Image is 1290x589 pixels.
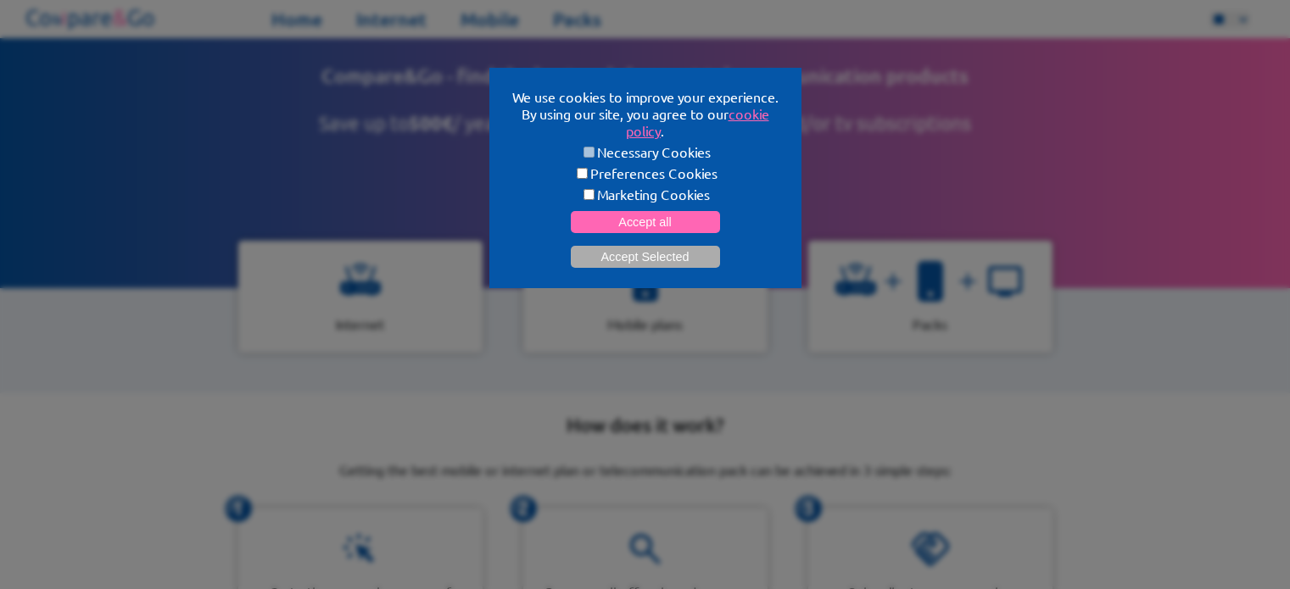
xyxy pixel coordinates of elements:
button: Accept all [571,211,720,233]
input: Preferences Cookies [577,168,588,179]
input: Marketing Cookies [584,189,595,200]
input: Necessary Cookies [584,147,595,158]
label: Preferences Cookies [510,164,781,181]
a: cookie policy [626,105,769,139]
label: Marketing Cookies [510,186,781,203]
p: We use cookies to improve your experience. By using our site, you agree to our . [510,88,781,139]
label: Necessary Cookies [510,143,781,160]
button: Accept Selected [571,246,720,268]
